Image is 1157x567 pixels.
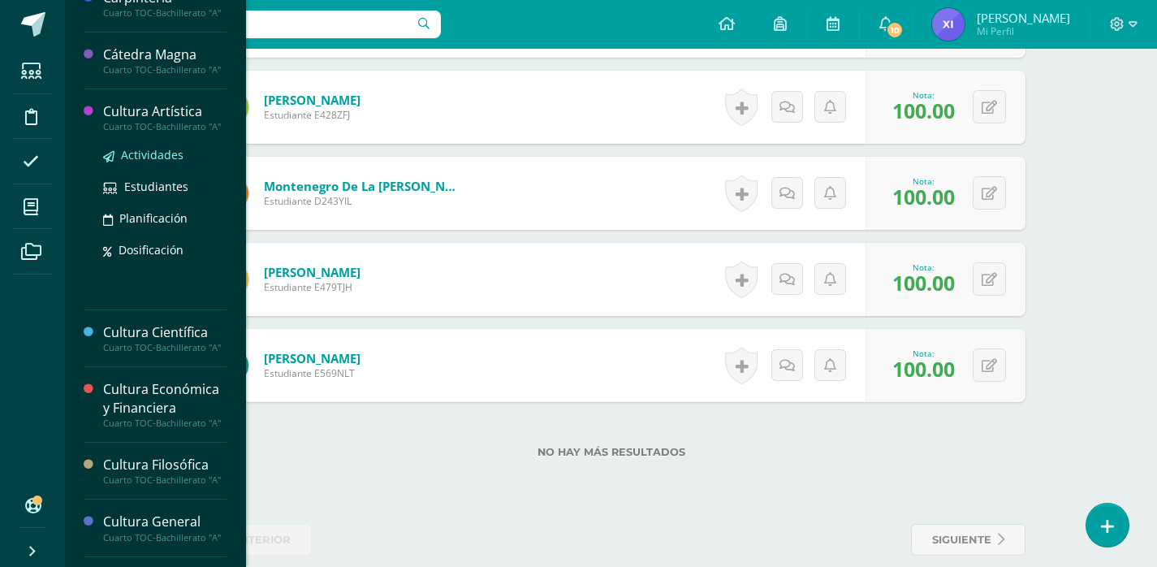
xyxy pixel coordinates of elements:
[119,242,183,258] span: Dosificación
[103,418,227,429] div: Cuarto TOC-Bachillerato "A"
[892,89,955,101] div: Nota:
[892,348,955,359] div: Nota:
[103,323,227,353] a: Cultura CientíficaCuarto TOC-Bachillerato "A"
[892,97,955,124] span: 100.00
[103,45,227,76] a: Cátedra MagnaCuarto TOC-Bachillerato "A"
[103,7,227,19] div: Cuarto TOC-Bachillerato "A"
[892,183,955,210] span: 100.00
[892,269,955,296] span: 100.00
[886,21,904,39] span: 10
[119,210,188,226] span: Planificación
[264,264,360,280] a: [PERSON_NAME]
[103,380,227,429] a: Cultura Económica y FinancieraCuarto TOC-Bachillerato "A"
[892,355,955,383] span: 100.00
[103,456,227,486] a: Cultura FilosóficaCuarto TOC-Bachillerato "A"
[264,366,360,380] span: Estudiante E569NLT
[197,446,1025,458] label: No hay más resultados
[977,24,1070,38] span: Mi Perfil
[103,474,227,486] div: Cuarto TOC-Bachillerato "A"
[103,177,227,196] a: Estudiantes
[932,525,991,555] span: siguiente
[264,194,459,208] span: Estudiante D243YIL
[231,525,291,555] span: anterior
[103,121,227,132] div: Cuarto TOC-Bachillerato "A"
[103,145,227,164] a: Actividades
[264,280,360,294] span: Estudiante E479TJH
[264,92,360,108] a: [PERSON_NAME]
[932,8,965,41] img: 1d78fe0e7abd40f829284b7c7ce97193.png
[892,175,955,187] div: Nota:
[892,262,955,273] div: Nota:
[103,64,227,76] div: Cuarto TOC-Bachillerato "A"
[103,532,227,543] div: Cuarto TOC-Bachillerato "A"
[103,102,227,132] a: Cultura ArtísticaCuarto TOC-Bachillerato "A"
[121,147,183,162] span: Actividades
[103,240,227,259] a: Dosificación
[103,323,227,342] div: Cultura Científica
[103,45,227,64] div: Cátedra Magna
[76,11,441,38] input: Busca un usuario...
[977,10,1070,26] span: [PERSON_NAME]
[103,380,227,418] div: Cultura Económica y Financiera
[264,350,360,366] a: [PERSON_NAME]
[103,456,227,474] div: Cultura Filosófica
[103,513,227,543] a: Cultura GeneralCuarto TOC-Bachillerato "A"
[103,513,227,531] div: Cultura General
[124,179,188,194] span: Estudiantes
[911,524,1025,556] a: siguiente
[103,342,227,353] div: Cuarto TOC-Bachillerato "A"
[264,108,360,122] span: Estudiante E428ZFJ
[264,178,459,194] a: Montenegro de la [PERSON_NAME][GEOGRAPHIC_DATA]
[103,102,227,121] div: Cultura Artística
[103,209,227,227] a: Planificación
